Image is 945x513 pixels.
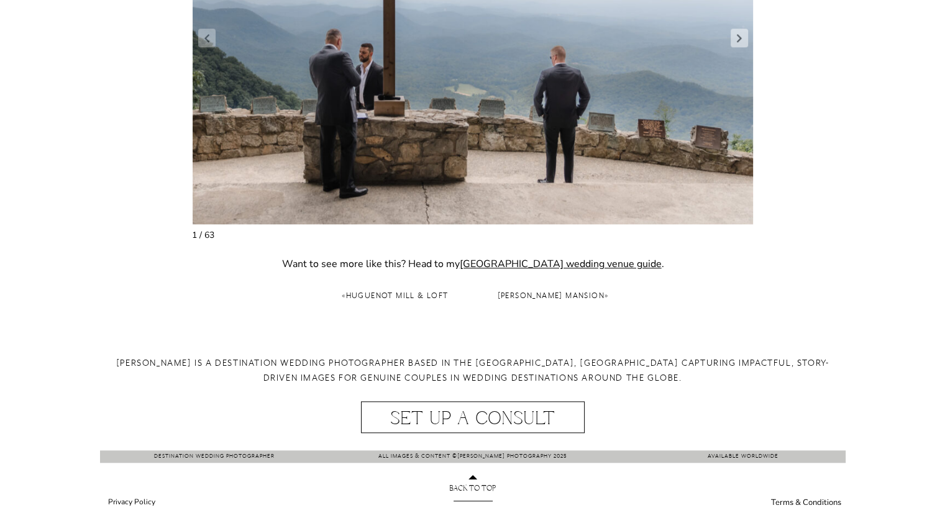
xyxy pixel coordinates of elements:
[100,497,164,509] a: Privacy Policy
[460,257,662,271] a: [GEOGRAPHIC_DATA] wedding venue guide
[498,291,605,301] a: [PERSON_NAME] Mansion
[355,452,590,463] p: All Images & Content ©[PERSON_NAME] Photography 2025
[399,485,546,497] a: back to top
[767,497,846,509] a: Terms & Conditions
[100,355,846,401] h2: [PERSON_NAME] is a destination Wedding photographer based in the [GEOGRAPHIC_DATA], [GEOGRAPHIC_D...
[364,408,582,426] a: Set up A Consult
[498,289,790,317] nav: »
[346,291,449,301] a: Huguenot Mill & Loft
[103,452,326,463] h2: Destination Wedding Photographer
[672,452,815,463] p: Available worldwide
[731,29,748,47] a: Next slide
[157,289,449,317] nav: «
[192,256,754,271] p: Want to see more like this? Head to my .
[192,230,754,240] div: 1 / 63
